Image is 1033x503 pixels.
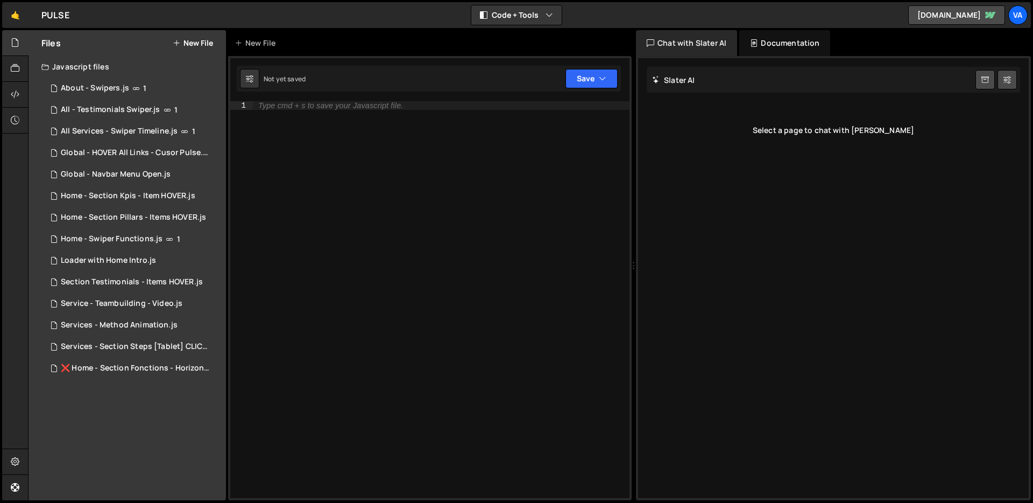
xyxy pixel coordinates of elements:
[61,213,206,222] div: Home - Section Pillars - Items HOVER.js
[41,293,226,315] div: 16253/47486.js
[61,83,129,93] div: About - Swipers.js
[1008,5,1028,25] a: Va
[61,320,178,330] div: Services - Method Animation.js
[908,5,1005,25] a: [DOMAIN_NAME]
[61,191,195,201] div: Home - Section Kpis - Item HOVER.js
[61,170,171,179] div: Global - Navbar Menu Open.js
[61,105,160,115] div: All - Testimonials Swiper.js
[41,9,69,22] div: PULSE
[61,299,182,309] div: Service - Teambuilding - Video.js
[565,69,618,88] button: Save
[41,228,226,250] div: 16253/46221.js
[143,84,146,93] span: 1
[235,38,280,48] div: New File
[41,315,226,336] div: 16253/44878.js
[739,30,830,56] div: Documentation
[471,5,562,25] button: Code + Tools
[41,336,230,358] div: 16253/45790.js
[61,234,162,244] div: Home - Swiper Functions.js
[41,121,226,142] div: 16253/46888.js
[41,142,230,164] div: 16253/45676.js
[61,342,209,352] div: Services - Section Steps [Tablet] CLICK.js
[41,37,61,49] h2: Files
[173,39,213,47] button: New File
[41,99,226,121] div: 16253/45780.js
[41,250,226,271] div: 16253/45227.js
[61,148,209,158] div: Global - HOVER All Links - Cusor Pulse.js
[264,74,306,83] div: Not yet saved
[192,127,195,136] span: 1
[647,109,1020,152] div: Select a page to chat with [PERSON_NAME]
[2,2,29,28] a: 🤙
[61,277,203,287] div: Section Testimonials - Items HOVER.js
[174,106,178,114] span: 1
[41,185,226,207] div: 16253/44485.js
[41,164,226,185] div: 16253/44426.js
[41,78,226,99] div: 16253/43838.js
[636,30,737,56] div: Chat with Slater AI
[177,235,180,243] span: 1
[230,101,253,110] div: 1
[29,56,226,78] div: Javascript files
[61,364,209,373] div: ❌ Home - Section Fonctions - Horizontal scroll.js
[41,207,227,228] div: 16253/44429.js
[41,358,230,379] div: 16253/45820.js
[652,75,695,85] h2: Slater AI
[258,102,403,109] div: Type cmd + s to save your Javascript file.
[61,256,156,266] div: Loader with Home Intro.js
[41,271,226,293] div: 16253/45325.js
[61,127,178,136] div: All Services - Swiper Timeline.js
